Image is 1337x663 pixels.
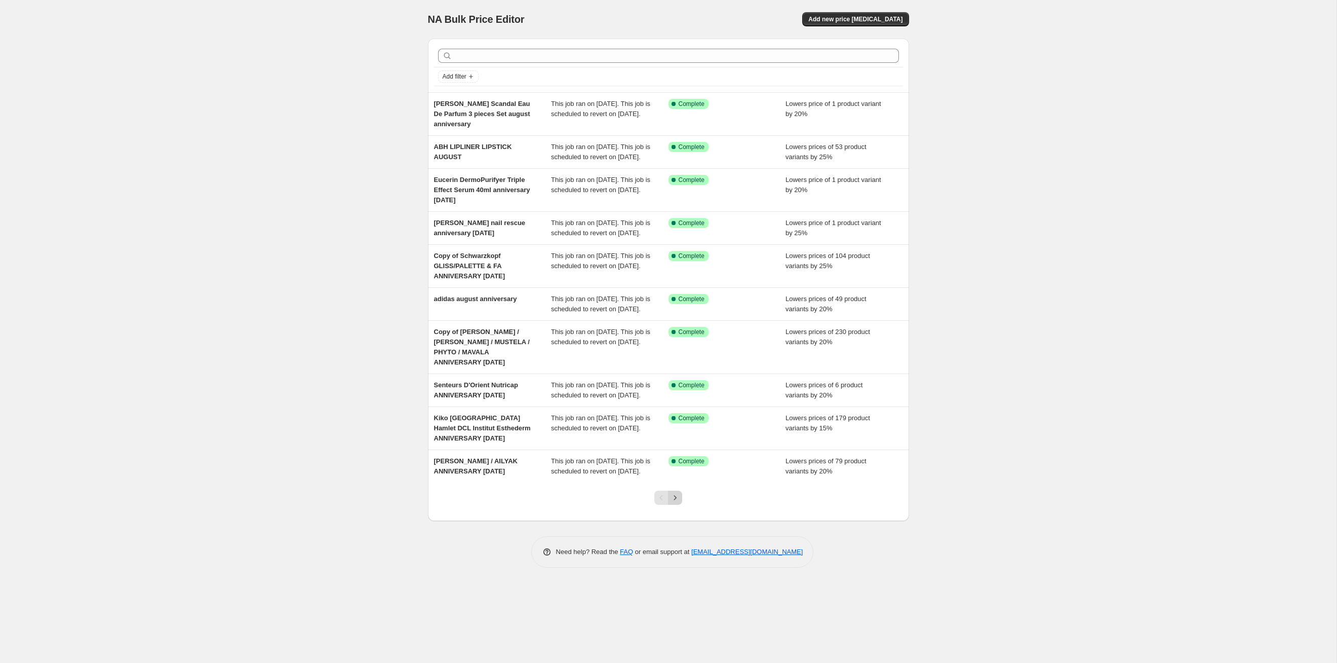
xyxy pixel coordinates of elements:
[679,295,704,303] span: Complete
[434,100,530,128] span: [PERSON_NAME] Scandal Eau De Parfum 3 pieces Set august anniversary
[434,143,512,161] span: ABH LIPLINER LIPSTICK AUGUST
[434,381,518,399] span: Senteurs D'Orient Nutricap ANNIVERSARY [DATE]
[551,328,650,346] span: This job ran on [DATE]. This job is scheduled to revert on [DATE].
[785,328,870,346] span: Lowers prices of 230 product variants by 20%
[620,548,633,556] a: FAQ
[551,100,650,118] span: This job ran on [DATE]. This job is scheduled to revert on [DATE].
[785,414,870,432] span: Lowers prices of 179 product variants by 15%
[551,143,650,161] span: This job ran on [DATE]. This job is scheduled to revert on [DATE].
[551,414,650,432] span: This job ran on [DATE]. This job is scheduled to revert on [DATE].
[679,100,704,108] span: Complete
[551,176,650,194] span: This job ran on [DATE]. This job is scheduled to revert on [DATE].
[679,414,704,422] span: Complete
[785,219,881,237] span: Lowers price of 1 product variant by 25%
[551,252,650,270] span: This job ran on [DATE]. This job is scheduled to revert on [DATE].
[679,457,704,465] span: Complete
[551,295,650,313] span: This job ran on [DATE]. This job is scheduled to revert on [DATE].
[785,143,867,161] span: Lowers prices of 53 product variants by 25%
[434,328,530,366] span: Copy of [PERSON_NAME] / [PERSON_NAME] / MUSTELA / PHYTO / MAVALA ANNIVERSARY [DATE]
[551,219,650,237] span: This job ran on [DATE]. This job is scheduled to revert on [DATE].
[434,457,518,475] span: [PERSON_NAME] / AILYAK ANNIVERSARY [DATE]
[434,414,531,442] span: Kiko [GEOGRAPHIC_DATA] Hamlet DCL Institut Esthederm ANNIVERSARY [DATE]
[434,176,530,204] span: Eucerin DermoPurifyer Triple Effect Serum 40ml anniversary [DATE]
[434,219,526,237] span: [PERSON_NAME] nail rescue anniversary [DATE]
[785,381,862,399] span: Lowers prices of 6 product variants by 20%
[654,491,682,505] nav: Pagination
[668,491,682,505] button: Next
[556,548,620,556] span: Need help? Read the
[785,252,870,270] span: Lowers prices of 104 product variants by 25%
[802,12,909,26] button: Add new price [MEDICAL_DATA]
[679,328,704,336] span: Complete
[679,219,704,227] span: Complete
[691,548,803,556] a: [EMAIL_ADDRESS][DOMAIN_NAME]
[785,100,881,118] span: Lowers price of 1 product variant by 20%
[443,72,466,81] span: Add filter
[551,457,650,475] span: This job ran on [DATE]. This job is scheduled to revert on [DATE].
[633,548,691,556] span: or email support at
[438,70,479,83] button: Add filter
[679,381,704,389] span: Complete
[428,14,525,25] span: NA Bulk Price Editor
[679,176,704,184] span: Complete
[434,295,517,303] span: adidas august anniversary
[808,15,902,23] span: Add new price [MEDICAL_DATA]
[551,381,650,399] span: This job ran on [DATE]. This job is scheduled to revert on [DATE].
[785,457,867,475] span: Lowers prices of 79 product variants by 20%
[434,252,505,280] span: Copy of Schwarzkopf GLISS/PALETTE & FA ANNIVERSARY [DATE]
[679,143,704,151] span: Complete
[679,252,704,260] span: Complete
[785,295,867,313] span: Lowers prices of 49 product variants by 20%
[785,176,881,194] span: Lowers price of 1 product variant by 20%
